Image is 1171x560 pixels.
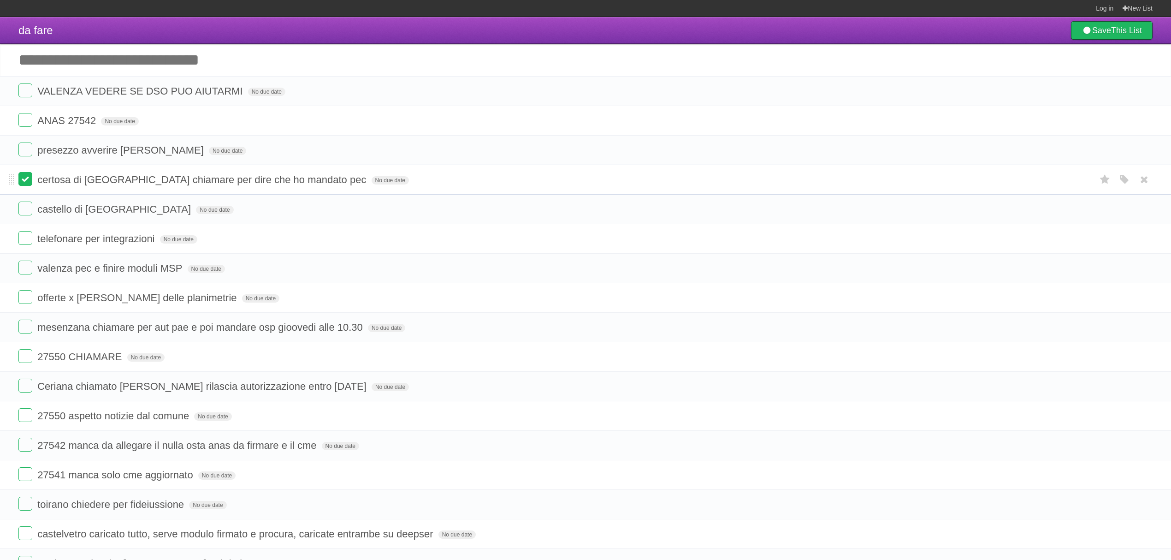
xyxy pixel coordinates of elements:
[18,143,32,156] label: Done
[18,526,32,540] label: Done
[18,467,32,481] label: Done
[372,383,409,391] span: No due date
[18,113,32,127] label: Done
[37,174,368,185] span: certosa di [GEOGRAPHIC_DATA] chiamare per dire che ho mandato pec
[37,499,186,510] span: toirano chiedere per fideiussione
[242,294,279,303] span: No due date
[196,206,233,214] span: No due date
[101,117,138,125] span: No due date
[18,24,53,36] span: da fare
[18,320,32,334] label: Done
[37,203,193,215] span: castello di [GEOGRAPHIC_DATA]
[18,172,32,186] label: Done
[194,412,231,421] span: No due date
[18,438,32,452] label: Done
[248,88,285,96] span: No due date
[18,202,32,215] label: Done
[37,144,206,156] span: presezzo avverire [PERSON_NAME]
[160,235,197,244] span: No due date
[188,265,225,273] span: No due date
[1071,21,1153,40] a: SaveThis List
[37,233,157,244] span: telefonare per integrazioni
[37,85,245,97] span: VALENZA VEDERE SE DSO PUO AIUTARMI
[18,290,32,304] label: Done
[37,322,365,333] span: mesenzana chiamare per aut pae e poi mandare osp gioovedi alle 10.30
[18,349,32,363] label: Done
[37,351,124,363] span: 27550 CHIAMARE
[189,501,226,509] span: No due date
[37,410,191,422] span: 27550 aspetto notizie dal comune
[37,115,98,126] span: ANAS 27542
[1111,26,1142,35] b: This List
[18,261,32,274] label: Done
[18,83,32,97] label: Done
[209,147,246,155] span: No due date
[37,469,195,481] span: 27541 manca solo cme aggiornato
[37,262,184,274] span: valenza pec e finire moduli MSP
[18,497,32,511] label: Done
[18,408,32,422] label: Done
[198,471,236,480] span: No due date
[37,381,369,392] span: Ceriana chiamato [PERSON_NAME] rilascia autorizzazione entro [DATE]
[322,442,359,450] span: No due date
[18,231,32,245] label: Done
[1096,172,1114,187] label: Star task
[37,440,319,451] span: 27542 manca da allegare il nulla osta anas da firmare e il cme
[37,528,435,540] span: castelvetro caricato tutto, serve modulo firmato e procura, caricate entrambe su deepser
[438,530,476,539] span: No due date
[372,176,409,185] span: No due date
[127,353,165,362] span: No due date
[18,379,32,393] label: Done
[37,292,239,304] span: offerte x [PERSON_NAME] delle planimetrie
[368,324,405,332] span: No due date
